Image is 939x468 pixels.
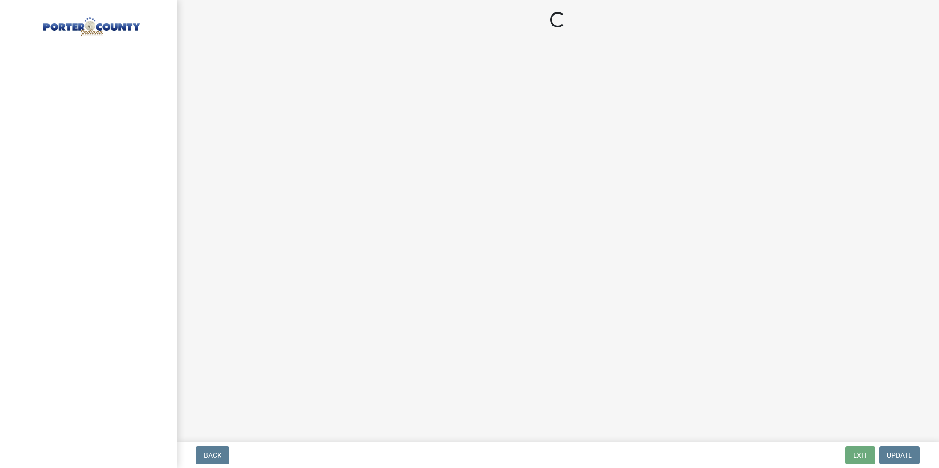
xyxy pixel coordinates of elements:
[204,451,221,459] span: Back
[887,451,912,459] span: Update
[196,446,229,464] button: Back
[879,446,920,464] button: Update
[20,10,161,38] img: Porter County, Indiana
[845,446,875,464] button: Exit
